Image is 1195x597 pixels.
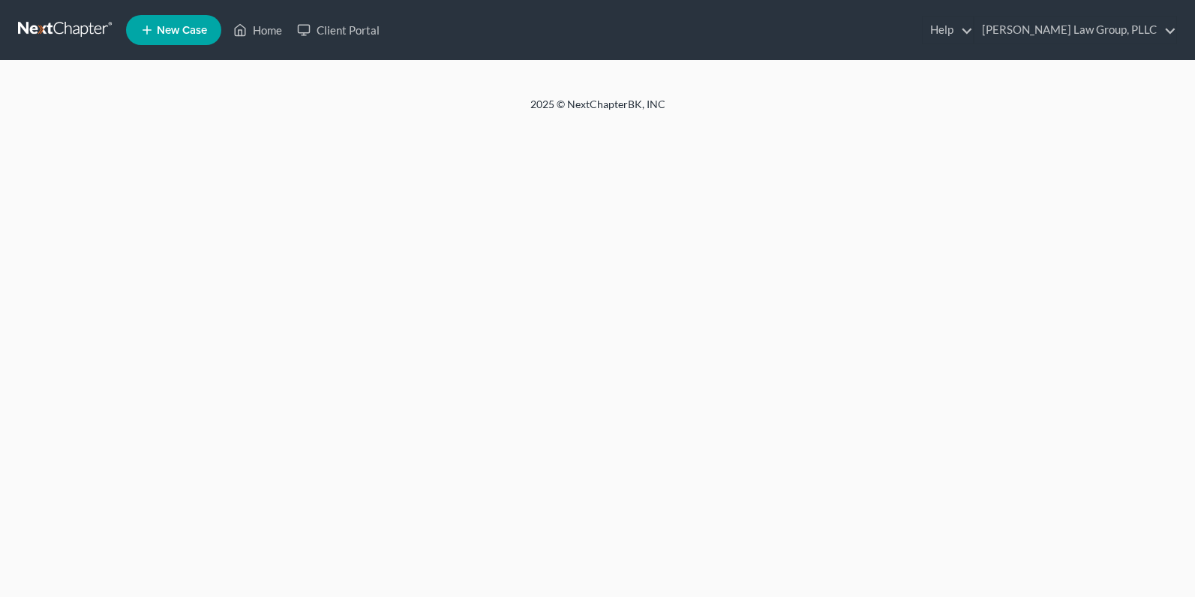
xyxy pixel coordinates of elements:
a: Client Portal [290,17,387,44]
a: Home [226,17,290,44]
a: Help [923,17,973,44]
new-legal-case-button: New Case [126,15,221,45]
a: [PERSON_NAME] Law Group, PLLC [974,17,1176,44]
div: 2025 © NextChapterBK, INC [170,97,1025,124]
